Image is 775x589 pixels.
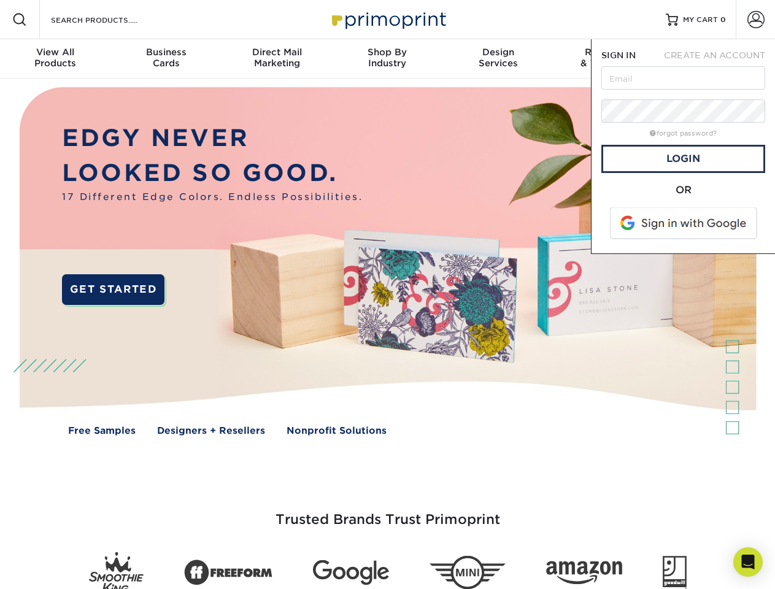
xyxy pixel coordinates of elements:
div: OR [601,183,765,198]
span: Design [443,47,553,58]
a: Resources& Templates [553,39,664,79]
input: Email [601,66,765,90]
p: LOOKED SO GOOD. [62,156,363,191]
div: Open Intercom Messenger [733,547,763,577]
img: Amazon [546,561,622,585]
img: Google [313,560,389,585]
input: SEARCH PRODUCTS..... [50,12,169,27]
div: Cards [110,47,221,69]
span: MY CART [683,15,718,25]
div: & Templates [553,47,664,69]
span: Direct Mail [222,47,332,58]
a: BusinessCards [110,39,221,79]
span: 0 [720,15,726,24]
h3: Trusted Brands Trust Primoprint [29,482,747,542]
div: Services [443,47,553,69]
a: Direct MailMarketing [222,39,332,79]
div: Marketing [222,47,332,69]
a: forgot password? [650,129,717,137]
img: Primoprint [326,6,449,33]
a: Shop ByIndustry [332,39,442,79]
a: DesignServices [443,39,553,79]
span: Shop By [332,47,442,58]
span: Business [110,47,221,58]
a: Login [601,145,765,173]
a: Nonprofit Solutions [287,424,387,438]
span: Resources [553,47,664,58]
span: SIGN IN [601,50,636,60]
a: Designers + Resellers [157,424,265,438]
p: EDGY NEVER [62,121,363,156]
span: CREATE AN ACCOUNT [664,50,765,60]
a: GET STARTED [62,274,164,305]
a: Free Samples [68,424,136,438]
div: Industry [332,47,442,69]
img: Goodwill [663,556,687,589]
span: 17 Different Edge Colors. Endless Possibilities. [62,190,363,204]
